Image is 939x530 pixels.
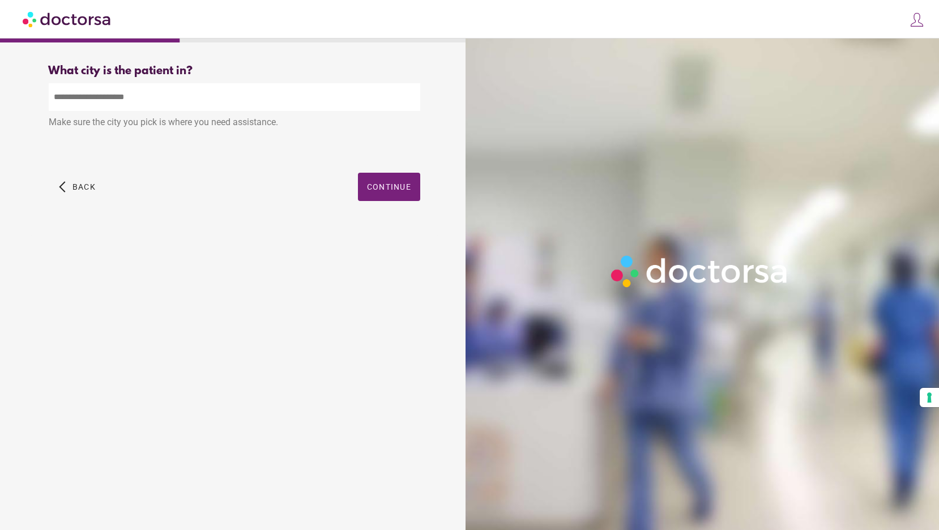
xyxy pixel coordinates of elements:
img: icons8-customer-100.png [909,12,925,28]
span: Back [72,182,96,191]
img: Logo-Doctorsa-trans-White-partial-flat.png [606,250,794,292]
div: Make sure the city you pick is where you need assistance. [49,111,420,136]
div: What city is the patient in? [49,65,420,78]
img: Doctorsa.com [23,6,112,32]
button: arrow_back_ios Back [54,173,100,201]
button: Your consent preferences for tracking technologies [920,388,939,407]
button: Continue [358,173,420,201]
span: Continue [367,182,411,191]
